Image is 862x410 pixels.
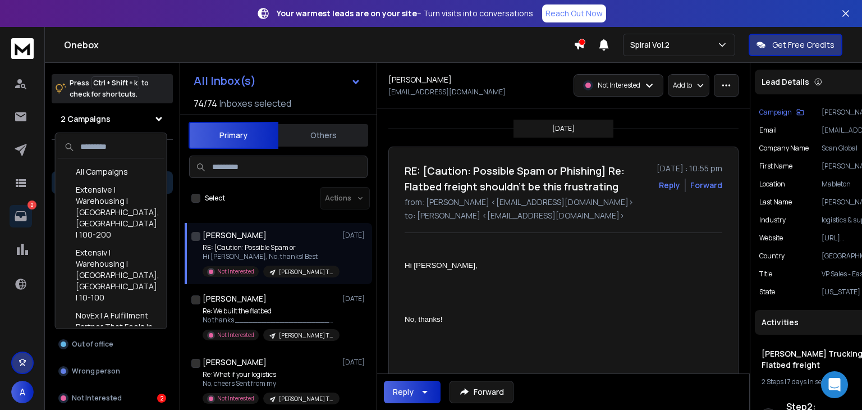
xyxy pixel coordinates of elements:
[759,126,777,135] p: Email
[279,395,333,403] p: [PERSON_NAME] Trucking | Logistics teams
[11,381,34,403] span: A
[405,163,650,194] h1: RE: [Caution: Possible Spam or Phishing] Re: Flatbed freight shouldn’t be this frustrating
[762,76,809,88] p: Lead Details
[342,358,368,367] p: [DATE]
[552,124,575,133] p: [DATE]
[11,38,34,59] img: logo
[405,261,478,270] span: Hi [PERSON_NAME],
[772,39,835,51] p: Get Free Credits
[759,144,809,153] p: Company Name
[388,74,452,85] h1: [PERSON_NAME]
[205,194,225,203] label: Select
[203,357,267,368] h1: [PERSON_NAME]
[58,307,164,370] div: NovEx | A Fulfillment Partner That Feels In-House | [GEOGRAPHIC_DATA] | 25-150
[759,180,785,189] p: location
[450,381,513,403] button: Forward
[690,180,722,191] div: Forward
[393,386,414,398] div: Reply
[405,197,722,208] p: from: [PERSON_NAME] <[EMAIL_ADDRESS][DOMAIN_NAME]>
[759,252,785,261] p: Country
[759,108,792,117] p: Campaign
[27,201,36,209] p: 2
[787,377,845,386] span: 7 days in sequence
[545,8,603,19] p: Reach Out Now
[278,123,368,148] button: Others
[759,270,772,279] p: title
[70,78,149,100] p: Press to check for shortcuts.
[388,88,506,97] p: [EMAIL_ADDRESS][DOMAIN_NAME]
[58,244,164,307] div: Extensiv | Warehousing | [GEOGRAPHIC_DATA],[GEOGRAPHIC_DATA] | 10-100
[277,8,417,19] strong: Your warmest leads are on your site
[673,81,692,90] p: Add to
[759,234,783,243] p: website
[759,288,775,297] p: State
[194,75,256,86] h1: All Inbox(s)
[759,216,786,225] p: industry
[342,294,368,303] p: [DATE]
[203,230,267,241] h1: [PERSON_NAME]
[203,252,337,261] p: Hi [PERSON_NAME], No, thanks! Best
[64,38,574,52] h1: Onebox
[342,231,368,240] p: [DATE]
[61,113,111,125] h1: 2 Campaigns
[194,97,217,110] span: 74 / 74
[598,81,640,90] p: Not Interested
[759,162,792,171] p: First Name
[203,307,337,316] p: Re: We built the flatbed
[52,149,173,165] h3: Filters
[405,315,442,324] span: No, thanks!
[72,340,113,349] p: Out of office
[630,39,674,51] p: Spiral Vol.2
[217,267,254,276] p: Not Interested
[203,379,337,388] p: No, cheers Sent from my
[58,163,164,181] div: All Campaigns
[659,180,680,191] button: Reply
[203,293,267,304] h1: [PERSON_NAME]
[58,181,164,244] div: Extensive | Warehousing | [GEOGRAPHIC_DATA],[GEOGRAPHIC_DATA] | 100-200
[203,243,337,252] p: RE: [Caution: Possible Spam or
[189,122,278,149] button: Primary
[279,268,333,276] p: [PERSON_NAME] Trucking | Flatbed freight
[759,198,792,207] p: Last Name
[219,97,291,110] h3: Inboxes selected
[91,76,139,89] span: Ctrl + Shift + k
[277,8,533,19] p: – Turn visits into conversations
[72,394,122,403] p: Not Interested
[157,394,166,403] div: 2
[217,394,254,403] p: Not Interested
[821,371,848,398] div: Open Intercom Messenger
[217,331,254,339] p: Not Interested
[279,331,333,340] p: [PERSON_NAME] Trucking | Flatbed freight
[405,210,722,221] p: to: [PERSON_NAME] <[EMAIL_ADDRESS][DOMAIN_NAME]>
[203,316,337,325] p: No thanks ________________________________ From: [PERSON_NAME]
[762,377,783,386] span: 2 Steps
[203,370,337,379] p: Re: What if your logistics
[72,367,120,376] p: Wrong person
[657,163,722,174] p: [DATE] : 10:55 pm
